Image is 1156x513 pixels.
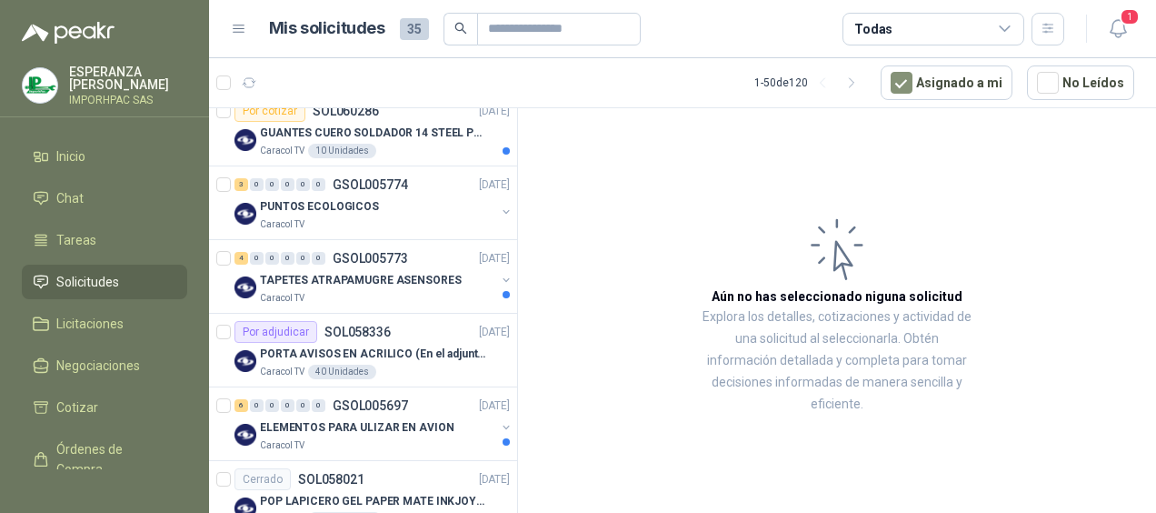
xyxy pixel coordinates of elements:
p: [DATE] [479,176,510,194]
a: 3 0 0 0 0 0 GSOL005774[DATE] Company LogoPUNTOS ECOLOGICOSCaracol TV [234,174,513,232]
div: 1 - 50 de 120 [754,68,866,97]
h3: Aún no has seleccionado niguna solicitud [712,287,962,307]
p: [DATE] [479,471,510,488]
div: 0 [265,252,279,265]
span: Solicitudes [56,272,119,292]
div: 3 [234,178,248,191]
p: PORTA AVISOS EN ACRILICO (En el adjunto mas informacion) [260,346,486,363]
a: Inicio [22,139,187,174]
div: 0 [281,178,294,191]
span: Órdenes de Compra [56,439,170,479]
div: 0 [250,178,264,191]
p: GUANTES CUERO SOLDADOR 14 STEEL PRO SAFE(ADJUNTO FICHA TECNIC) [260,125,486,142]
img: Company Logo [23,68,57,103]
span: search [454,22,467,35]
p: IMPORHPAC SAS [69,95,187,106]
div: 0 [265,399,279,412]
div: Todas [854,19,892,39]
p: [DATE] [479,397,510,415]
p: TAPETES ATRAPAMUGRE ASENSORES [260,272,462,289]
a: Tareas [22,223,187,257]
div: 0 [312,399,325,412]
a: Chat [22,181,187,216]
img: Company Logo [234,129,256,151]
a: Órdenes de Compra [22,432,187,487]
p: [DATE] [479,250,510,267]
div: 0 [250,252,264,265]
img: Company Logo [234,350,256,372]
a: Negociaciones [22,348,187,383]
div: 0 [312,178,325,191]
p: ELEMENTOS PARA ULIZAR EN AVION [260,419,453,437]
p: Explora los detalles, cotizaciones y actividad de una solicitud al seleccionarla. Obtén informaci... [700,307,974,416]
p: POP LAPICERO GEL PAPER MATE INKJOY 0.7 (Revisar el adjunto) [260,493,486,510]
a: Por cotizarSOL060286[DATE] Company LogoGUANTES CUERO SOLDADOR 14 STEEL PRO SAFE(ADJUNTO FICHA TEC... [209,93,517,166]
p: GSOL005774 [333,178,408,191]
div: 10 Unidades [308,144,376,158]
p: GSOL005697 [333,399,408,412]
div: 0 [296,252,310,265]
div: 0 [250,399,264,412]
div: Por cotizar [234,100,305,122]
div: 4 [234,252,248,265]
a: Solicitudes [22,265,187,299]
span: Cotizar [56,397,98,417]
img: Company Logo [234,203,256,225]
p: SOL058336 [324,326,391,338]
div: Por adjudicar [234,321,317,343]
span: Negociaciones [56,356,140,376]
div: 6 [234,399,248,412]
p: Caracol TV [260,217,304,232]
p: [DATE] [479,324,510,341]
p: Caracol TV [260,365,304,379]
div: 0 [281,399,294,412]
div: 0 [296,399,310,412]
a: Por adjudicarSOL058336[DATE] Company LogoPORTA AVISOS EN ACRILICO (En el adjunto mas informacion)... [209,314,517,387]
span: Tareas [56,230,96,250]
a: 4 0 0 0 0 0 GSOL005773[DATE] Company LogoTAPETES ATRAPAMUGRE ASENSORESCaracol TV [234,247,513,306]
p: PUNTOS ECOLOGICOS [260,198,379,216]
img: Company Logo [234,277,256,298]
div: 0 [296,178,310,191]
div: Cerrado [234,468,291,490]
button: 1 [1101,13,1134,45]
p: Caracol TV [260,144,304,158]
p: [DATE] [479,103,510,120]
p: SOL058021 [298,473,364,486]
div: 0 [312,252,325,265]
p: Caracol TV [260,291,304,306]
p: SOL060286 [313,105,379,117]
p: Caracol TV [260,438,304,453]
img: Logo peakr [22,22,115,44]
img: Company Logo [234,424,256,446]
a: Licitaciones [22,307,187,341]
span: 35 [400,18,429,40]
span: 1 [1120,8,1140,25]
div: 0 [281,252,294,265]
div: 40 Unidades [308,365,376,379]
span: Chat [56,188,84,208]
span: Inicio [56,146,85,166]
div: 0 [265,178,279,191]
button: Asignado a mi [881,65,1012,100]
a: Cotizar [22,390,187,425]
p: GSOL005773 [333,252,408,265]
a: 6 0 0 0 0 0 GSOL005697[DATE] Company LogoELEMENTOS PARA ULIZAR EN AVIONCaracol TV [234,395,513,453]
span: Licitaciones [56,314,124,334]
button: No Leídos [1027,65,1134,100]
p: ESPERANZA [PERSON_NAME] [69,65,187,91]
h1: Mis solicitudes [269,15,385,42]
